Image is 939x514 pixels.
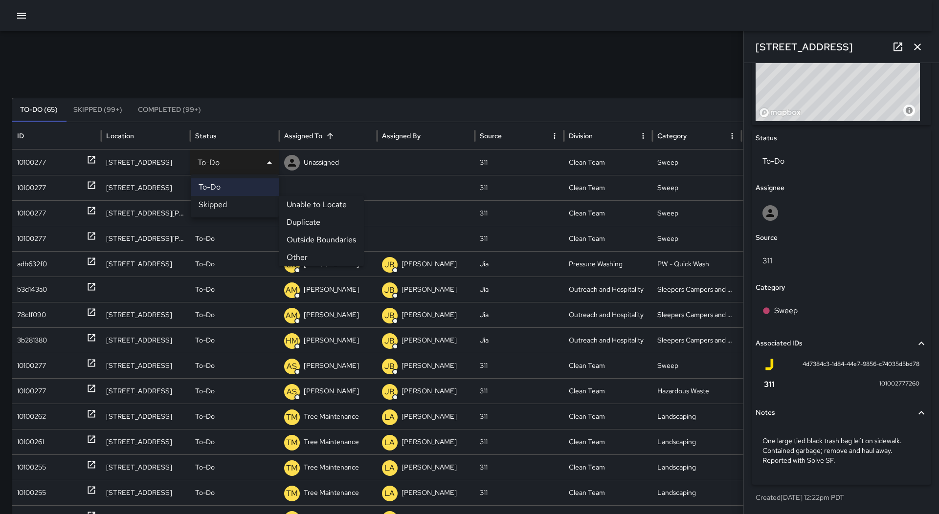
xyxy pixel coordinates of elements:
[279,214,364,231] li: Duplicate
[279,196,364,214] li: Unable to Locate
[191,178,279,196] li: To-Do
[279,231,364,249] li: Outside Boundaries
[279,249,364,266] li: Other
[191,196,279,214] li: Skipped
